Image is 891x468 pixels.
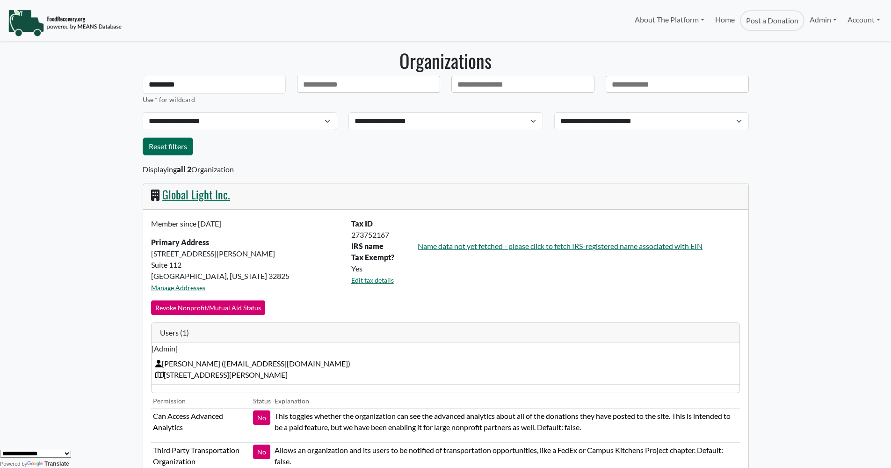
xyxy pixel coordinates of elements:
[27,461,69,467] a: Translate
[253,397,271,405] small: Status
[351,241,384,250] strong: IRS name
[346,229,746,241] div: 273752167
[145,218,346,300] div: [STREET_ADDRESS][PERSON_NAME] Suite 112 [GEOGRAPHIC_DATA], [US_STATE] 32825
[351,276,394,284] a: Edit tax details
[177,165,191,174] b: all 2
[740,10,804,31] a: Post a Donation
[630,10,710,29] a: About The Platform
[152,354,739,385] td: [PERSON_NAME] ( [EMAIL_ADDRESS][DOMAIN_NAME] ) [STREET_ADDRESS][PERSON_NAME]
[162,186,230,203] a: Global Light Inc.
[151,409,251,443] td: Can Access Advanced Analytics
[253,410,270,425] button: No
[152,323,739,343] div: Users (1)
[842,10,885,29] a: Account
[804,10,842,29] a: Admin
[152,343,739,354] span: [Admin]
[143,95,195,103] small: Use * for wildcard
[151,218,340,229] p: Member since [DATE]
[346,263,746,274] div: Yes
[351,253,394,262] b: Tax Exempt?
[8,9,122,37] img: NavigationLogo_FoodRecovery-91c16205cd0af1ed486a0f1a7774a6544ea792ac00100771e7dd3ec7c0e58e41.png
[151,300,265,315] button: Revoke Nonprofit/Mutual Aid Status
[143,138,193,155] a: Reset filters
[151,238,209,247] strong: Primary Address
[151,284,205,292] a: Manage Addresses
[275,397,309,405] small: Explanation
[418,241,703,250] a: Name data not yet fetched - please click to fetch IRS-registered name associated with EIN
[275,445,738,467] p: Allows an organization and its users to be notified of transportation opportunities, like a FedEx...
[275,410,738,433] p: This toggles whether the organization can see the advanced analytics about all of the donations t...
[710,10,739,31] a: Home
[351,219,373,228] b: Tax ID
[253,445,270,459] button: No
[143,49,749,72] h1: Organizations
[27,461,44,468] img: Google Translate
[153,397,186,405] small: Permission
